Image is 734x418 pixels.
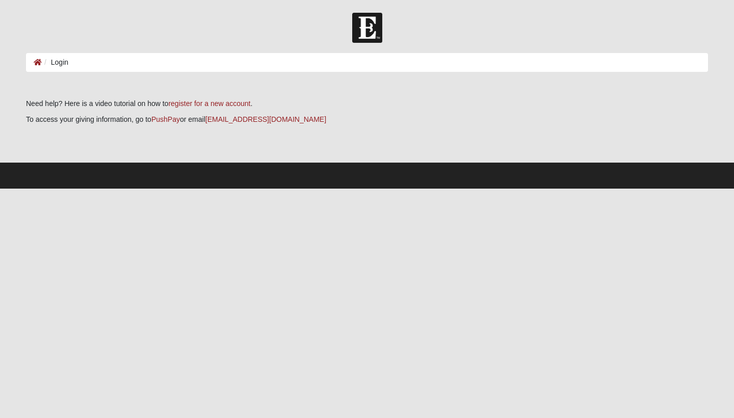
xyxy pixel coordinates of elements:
[352,13,382,43] img: Church of Eleven22 Logo
[205,115,326,123] a: [EMAIL_ADDRESS][DOMAIN_NAME]
[168,99,250,108] a: register for a new account
[26,114,708,125] p: To access your giving information, go to or email
[26,98,708,109] p: Need help? Here is a video tutorial on how to .
[151,115,180,123] a: PushPay
[42,57,68,68] li: Login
